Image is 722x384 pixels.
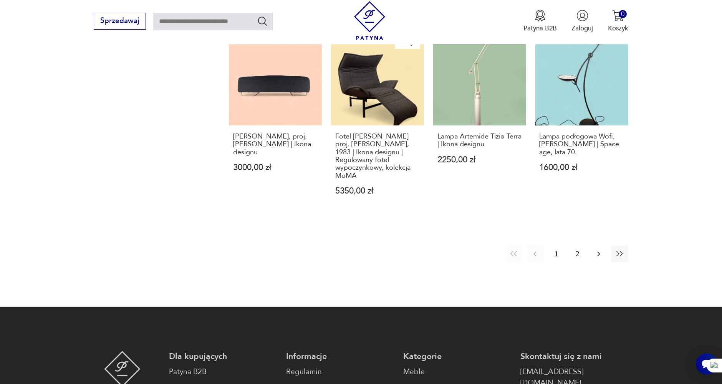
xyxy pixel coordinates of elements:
[350,1,389,40] img: Patyna - sklep z meblami i dekoracjami vintage
[540,133,624,156] h3: Lampa podłogowa Wofi, [PERSON_NAME] | Space age, lata 70.
[523,24,557,33] p: Patyna B2B
[523,10,557,33] a: Ikona medaluPatyna B2B
[619,10,627,18] div: 0
[169,366,277,377] a: Patyna B2B
[534,10,546,22] img: Ikona medalu
[335,133,420,180] h3: Fotel [PERSON_NAME] proj. [PERSON_NAME], 1983 | Ikona designu | Regulowany fotel wypoczynkowy, ko...
[403,366,511,377] a: Meble
[696,353,717,375] iframe: Smartsupp widget button
[520,351,628,362] p: Skontaktuj się z nami
[335,187,420,195] p: 5350,00 zł
[257,15,268,27] button: Szukaj
[576,10,588,22] img: Ikonka użytkownika
[535,32,628,214] a: Lampa podłogowa Wofi, Luigi Colani | Space age, lata 70.Lampa podłogowa Wofi, [PERSON_NAME] | Spa...
[571,24,593,33] p: Zaloguj
[94,13,146,30] button: Sprzedawaj
[612,10,624,22] img: Ikona koszyka
[608,10,628,33] button: 0Koszyk
[548,245,565,262] button: 1
[403,351,511,362] p: Kategorie
[286,351,394,362] p: Informacje
[540,164,624,172] p: 1600,00 zł
[233,164,318,172] p: 3000,00 zł
[437,156,522,164] p: 2250,00 zł
[331,32,424,214] a: KlasykFotel Cassina Veranda proj. Vico Magistretti, 1983 | Ikona designu | Regulowany fotel wypoc...
[433,32,526,214] a: Lampa Artemide Tizio Terra | Ikona designuLampa Artemide Tizio Terra | Ikona designu2250,00 zł
[233,133,318,156] h3: [PERSON_NAME], proj. [PERSON_NAME] | Ikona designu
[569,245,586,262] button: 2
[94,18,146,25] a: Sprzedawaj
[286,366,394,377] a: Regulamin
[571,10,593,33] button: Zaloguj
[437,133,522,149] h3: Lampa Artemide Tizio Terra | Ikona designu
[169,351,277,362] p: Dla kupujących
[229,32,322,214] a: Siedzisko Moroso Lowland, proj. Patricia Urquiola | Ikona designu[PERSON_NAME], proj. [PERSON_NAM...
[608,24,628,33] p: Koszyk
[523,10,557,33] button: Patyna B2B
